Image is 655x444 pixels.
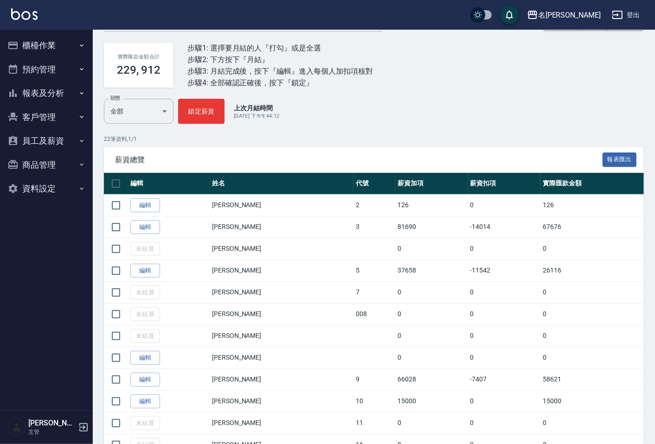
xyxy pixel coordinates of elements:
td: 0 [468,412,541,434]
td: [PERSON_NAME] [210,368,353,390]
td: 9 [353,368,395,390]
td: [PERSON_NAME] [210,325,353,347]
td: -11542 [468,260,541,281]
td: 5 [353,260,395,281]
td: [PERSON_NAME] [210,390,353,412]
td: [PERSON_NAME] [210,303,353,325]
div: 步驟1: 選擇要月結的人『打勾』或是全選 [187,42,373,54]
td: 0 [468,194,541,216]
td: 3 [353,216,395,238]
td: 0 [395,303,468,325]
td: 37658 [395,260,468,281]
td: 008 [353,303,395,325]
button: 登出 [608,6,644,24]
h5: [PERSON_NAME] [28,419,76,428]
td: -7407 [468,368,541,390]
td: 58621 [540,368,644,390]
div: 步驟2: 下方按下『月結』 [187,54,373,65]
button: save [500,6,519,24]
td: 15000 [395,390,468,412]
a: 編輯 [130,264,160,278]
button: 報表及分析 [4,81,89,105]
button: 資料設定 [4,177,89,201]
td: 11 [353,412,395,434]
td: [PERSON_NAME] [210,216,353,238]
td: 0 [468,303,541,325]
td: 126 [395,194,468,216]
td: [PERSON_NAME] [210,194,353,216]
div: 名[PERSON_NAME] [538,9,601,21]
td: 2 [353,194,395,216]
td: -14014 [468,216,541,238]
th: 代號 [353,173,395,195]
td: 66028 [395,368,468,390]
th: 薪資加項 [395,173,468,195]
a: 報表匯出 [603,155,637,164]
th: 編輯 [128,173,210,195]
td: 0 [395,238,468,260]
td: 126 [540,194,644,216]
button: 客戶管理 [4,105,89,129]
td: 10 [353,390,395,412]
td: [PERSON_NAME] [210,281,353,303]
a: 編輯 [130,198,160,213]
img: Logo [11,8,38,20]
span: 薪資總覽 [115,155,603,165]
td: 0 [540,347,644,368]
td: [PERSON_NAME] [210,260,353,281]
span: [DATE] 下午9:44:12 [234,113,279,119]
a: 編輯 [130,394,160,409]
td: 0 [468,390,541,412]
h3: 229, 912 [117,63,161,76]
td: 0 [395,347,468,368]
td: 0 [540,303,644,325]
label: 狀態 [110,95,120,101]
td: 0 [395,412,468,434]
td: 0 [468,347,541,368]
div: 步驟3: 月結完成後，按下『編輯』進入每個人加扣項核對 [187,65,373,77]
button: 商品管理 [4,153,89,177]
button: 預約管理 [4,57,89,82]
td: 0 [540,325,644,347]
td: 0 [540,238,644,260]
div: 步驟4: 全部確認正確後，按下『鎖定』 [187,77,373,89]
td: [PERSON_NAME] [210,238,353,260]
td: 0 [468,281,541,303]
a: 編輯 [130,351,160,365]
td: 0 [540,412,644,434]
th: 姓名 [210,173,353,195]
td: 67676 [540,216,644,238]
img: Person [7,418,26,437]
td: 0 [540,281,644,303]
th: 薪資扣項 [468,173,541,195]
button: 鎖定薪資 [178,99,225,124]
td: 0 [468,325,541,347]
td: [PERSON_NAME] [210,412,353,434]
td: 7 [353,281,395,303]
td: 81690 [395,216,468,238]
td: 0 [468,238,541,260]
button: 員工及薪資 [4,129,89,153]
td: 15000 [540,390,644,412]
td: [PERSON_NAME] [210,347,353,368]
p: 22 筆資料, 1 / 1 [104,135,644,143]
td: 26116 [540,260,644,281]
button: 櫃檯作業 [4,33,89,57]
div: 全部 [104,99,173,124]
td: 0 [395,325,468,347]
p: 主管 [28,428,76,436]
td: 0 [395,281,468,303]
a: 編輯 [130,220,160,235]
button: 報表匯出 [603,152,637,167]
th: 實際匯款金額 [540,173,644,195]
h2: 實際匯款金額合計 [115,54,162,60]
button: 名[PERSON_NAME] [523,6,604,25]
a: 編輯 [130,373,160,387]
p: 上次月結時間 [234,103,279,113]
